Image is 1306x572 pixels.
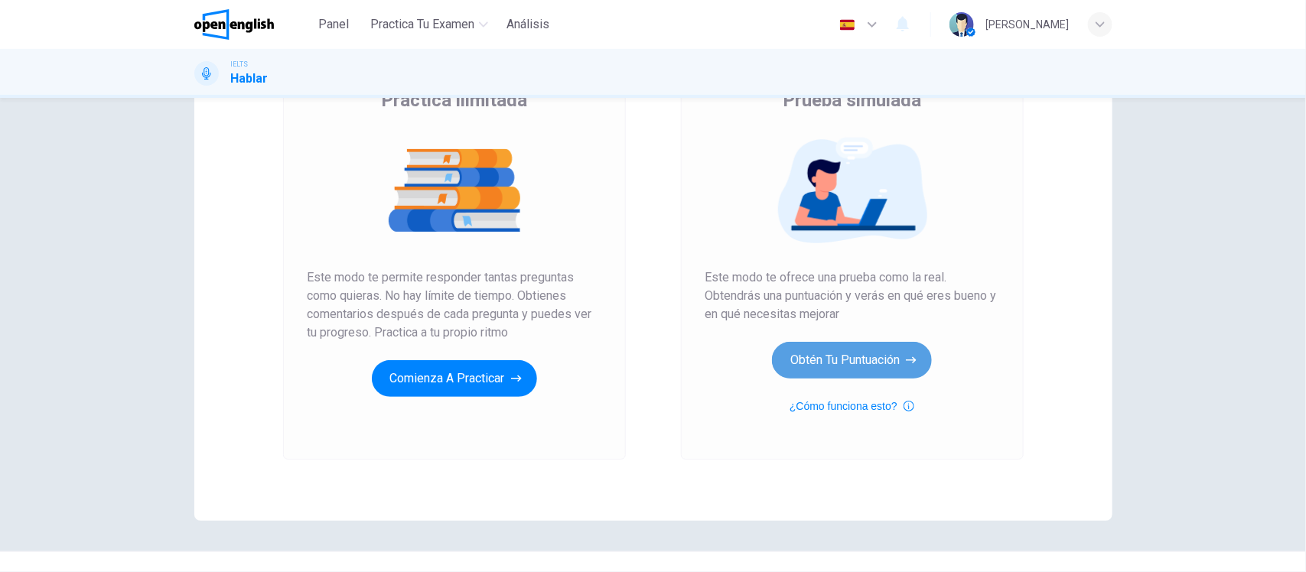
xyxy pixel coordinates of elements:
[986,15,1070,34] div: [PERSON_NAME]
[506,15,549,34] span: Análisis
[364,11,494,38] button: Practica tu examen
[308,268,601,342] span: Este modo te permite responder tantas preguntas como quieras. No hay límite de tiempo. Obtienes c...
[783,88,921,112] span: Prueba simulada
[500,11,555,38] button: Análisis
[309,11,358,38] button: Panel
[194,9,275,40] img: OpenEnglish logo
[705,268,999,323] span: Este modo te ofrece una prueba como la real. Obtendrás una puntuación y verás en qué eres bueno y...
[194,9,310,40] a: OpenEnglish logo
[790,397,914,415] button: ¿Cómo funciona esto?
[949,12,974,37] img: Profile picture
[838,19,857,31] img: es
[772,342,932,379] button: Obtén tu puntuación
[318,15,349,34] span: Panel
[370,15,474,34] span: Practica tu examen
[372,360,537,397] button: Comienza a practicar
[231,59,249,70] span: IELTS
[381,88,527,112] span: Práctica ilimitada
[231,70,269,88] h1: Hablar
